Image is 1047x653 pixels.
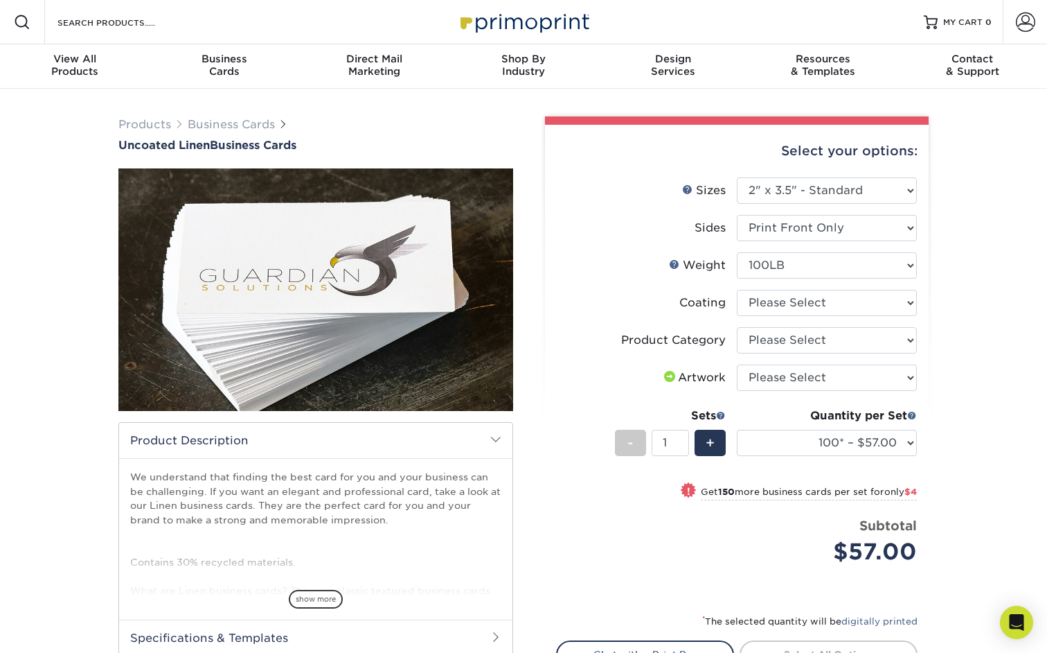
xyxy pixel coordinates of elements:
[985,17,992,27] span: 0
[748,44,897,89] a: Resources& Templates
[598,44,748,89] a: DesignServices
[701,487,917,500] small: Get more business cards per set for
[556,125,918,177] div: Select your options:
[661,369,726,386] div: Artwork
[679,295,726,311] div: Coating
[150,44,299,89] a: BusinessCards
[748,53,897,65] span: Resources
[897,53,1047,65] span: Contact
[299,53,449,65] span: Direct Mail
[56,14,191,31] input: SEARCH PRODUCTS.....
[1000,606,1033,639] div: Open Intercom Messenger
[299,53,449,78] div: Marketing
[884,487,917,497] span: only
[897,44,1047,89] a: Contact& Support
[747,535,917,568] div: $57.00
[150,53,299,65] span: Business
[904,487,917,497] span: $4
[118,139,513,152] h1: Business Cards
[289,590,343,609] span: show more
[119,423,512,458] h2: Product Description
[706,433,715,453] span: +
[718,487,735,497] strong: 150
[737,408,917,424] div: Quantity per Set
[118,139,513,152] a: Uncoated LinenBusiness Cards
[118,92,513,487] img: Uncoated Linen 01
[598,53,748,78] div: Services
[449,53,598,65] span: Shop By
[615,408,726,424] div: Sets
[748,53,897,78] div: & Templates
[118,118,171,131] a: Products
[150,53,299,78] div: Cards
[682,182,726,199] div: Sizes
[687,484,690,498] span: !
[118,139,210,152] span: Uncoated Linen
[669,257,726,274] div: Weight
[702,616,918,627] small: The selected quantity will be
[449,44,598,89] a: Shop ByIndustry
[943,17,983,28] span: MY CART
[859,518,917,533] strong: Subtotal
[695,220,726,236] div: Sides
[449,53,598,78] div: Industry
[627,433,634,453] span: -
[299,44,449,89] a: Direct MailMarketing
[454,7,593,37] img: Primoprint
[897,53,1047,78] div: & Support
[188,118,275,131] a: Business Cards
[841,616,918,627] a: digitally printed
[621,332,726,349] div: Product Category
[598,53,748,65] span: Design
